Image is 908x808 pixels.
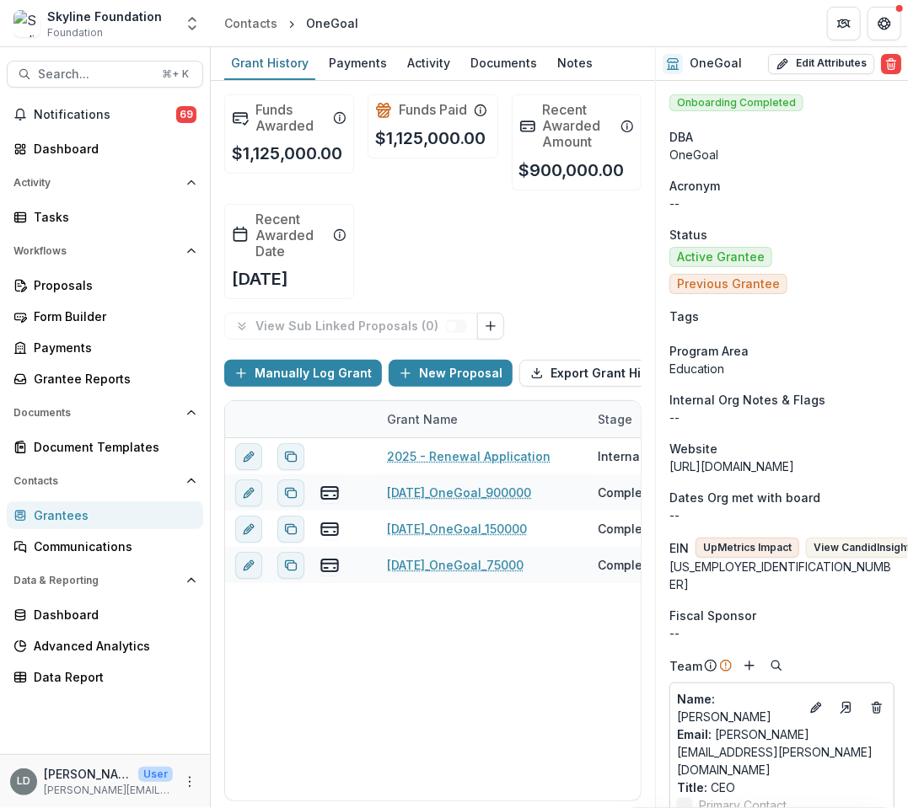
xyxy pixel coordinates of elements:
[180,7,204,40] button: Open entity switcher
[806,698,826,718] button: Edit
[669,409,895,426] p: --
[598,447,690,465] div: Internal Review
[881,54,901,74] button: Delete
[690,56,742,71] h2: OneGoal
[669,391,825,409] span: Internal Org Notes & Flags
[827,7,861,40] button: Partners
[669,506,895,524] p: --
[7,169,203,196] button: Open Activity
[669,128,693,146] span: DBA
[7,632,203,660] a: Advanced Analytics
[669,624,895,642] div: --
[519,158,625,183] p: $900,000.00
[669,459,794,474] a: [URL][DOMAIN_NAME]
[34,606,190,623] div: Dashboard
[176,106,196,123] span: 69
[669,177,720,195] span: Acronym
[224,313,478,340] button: View Sub Linked Proposals (0)
[867,698,887,718] button: Deletes
[322,51,394,75] div: Payments
[669,226,707,243] span: Status
[588,401,714,437] div: Stage
[677,780,707,795] span: Title :
[34,276,190,294] div: Proposals
[669,308,699,325] span: Tags
[34,308,190,325] div: Form Builder
[34,538,190,555] div: Communications
[7,61,203,88] button: Search...
[7,501,203,529] a: Grantees
[7,101,203,128] button: Notifications69
[766,655,787,676] button: Search
[180,772,200,792] button: More
[235,479,262,506] button: edit
[669,539,689,557] p: EIN
[677,690,799,725] p: [PERSON_NAME]
[13,177,180,189] span: Activity
[44,765,132,783] p: [PERSON_NAME]
[320,519,340,539] button: view-payments
[7,532,203,560] a: Communications
[669,94,803,111] span: Onboarding Completed
[255,211,326,260] h2: Recent Awarded Date
[598,520,698,538] div: Completed Grant
[677,277,780,292] span: Previous Grantee
[551,51,599,75] div: Notes
[543,102,614,151] h2: Recent Awarded Amount
[696,538,799,558] button: UpMetrics Impact
[387,447,551,465] a: 2025 - Renewal Application
[277,552,304,579] button: Duplicate proposal
[13,245,180,257] span: Workflows
[224,47,315,80] a: Grant History
[235,516,262,543] button: edit
[224,14,277,32] div: Contacts
[868,7,901,40] button: Get Help
[7,468,203,495] button: Open Contacts
[7,567,203,594] button: Open Data & Reporting
[464,51,544,75] div: Documents
[277,443,304,470] button: Duplicate proposal
[399,102,467,118] h2: Funds Paid
[277,516,304,543] button: Duplicate proposal
[13,407,180,419] span: Documents
[322,47,394,80] a: Payments
[306,14,358,32] div: OneGoal
[7,365,203,393] a: Grantee Reports
[7,302,203,330] a: Form Builder
[519,360,682,387] button: Export Grant History
[224,51,315,75] div: Grant History
[669,360,895,377] p: Education
[255,102,326,134] h2: Funds Awarded
[598,556,698,574] div: Completed Grant
[400,51,457,75] div: Activity
[17,776,30,787] div: Lisa Dinh
[44,783,173,798] p: [PERSON_NAME][EMAIL_ADDRESS][DOMAIN_NAME]
[34,438,190,456] div: Document Templates
[38,67,152,82] span: Search...
[277,479,304,506] button: Duplicate proposal
[13,10,40,37] img: Skyline Foundation
[677,727,712,741] span: Email:
[138,767,173,782] p: User
[235,552,262,579] button: edit
[34,339,190,356] div: Payments
[232,141,342,166] p: $1,125,000.00
[768,54,874,74] button: Edit Attributes
[464,47,544,80] a: Documents
[224,360,382,387] button: Manually Log Grant
[158,65,192,83] div: ⌘ + K
[34,140,190,158] div: Dashboard
[7,433,203,461] a: Document Templates
[232,266,288,292] p: [DATE]
[677,250,765,265] span: Active Grantee
[677,725,887,779] a: Email: [PERSON_NAME][EMAIL_ADDRESS][PERSON_NAME][DOMAIN_NAME]
[551,47,599,80] a: Notes
[255,319,445,334] p: View Sub Linked Proposals ( 0 )
[13,575,180,586] span: Data & Reporting
[47,8,162,25] div: Skyline Foundation
[669,558,895,593] div: [US_EMPLOYER_IDENTIFICATION_NUMBER]
[377,401,588,437] div: Grant Name
[669,146,895,163] div: OneGoal
[677,779,887,796] p: CEO
[400,47,457,80] a: Activity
